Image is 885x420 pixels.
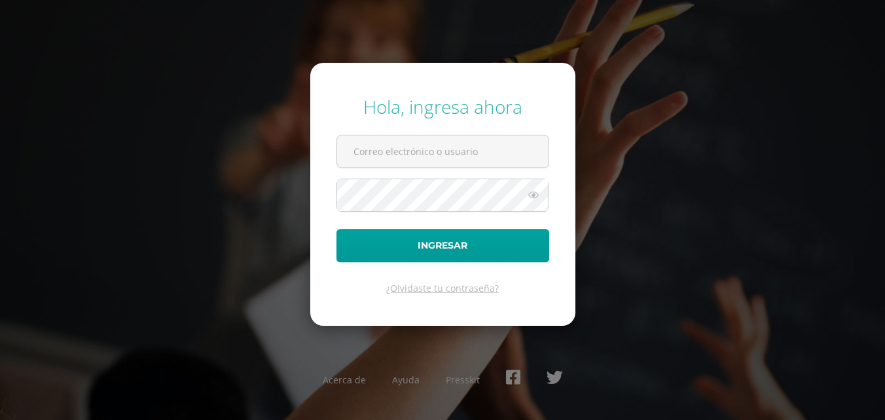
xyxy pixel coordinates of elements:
[323,374,366,386] a: Acerca de
[446,374,480,386] a: Presskit
[337,135,549,167] input: Correo electrónico o usuario
[386,282,499,294] a: ¿Olvidaste tu contraseña?
[336,229,549,262] button: Ingresar
[392,374,420,386] a: Ayuda
[336,94,549,119] div: Hola, ingresa ahora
